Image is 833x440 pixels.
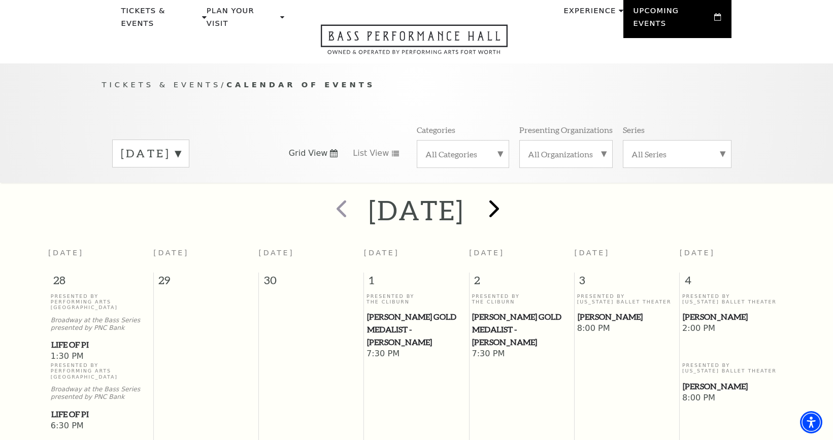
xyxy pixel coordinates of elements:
[259,273,363,293] span: 30
[353,148,389,159] span: List View
[631,149,723,159] label: All Series
[51,351,151,362] span: 1:30 PM
[48,273,153,293] span: 28
[207,5,278,36] p: Plan Your Visit
[577,311,677,323] a: Peter Pan
[259,249,294,257] span: [DATE]
[683,380,782,393] span: [PERSON_NAME]
[364,249,399,257] span: [DATE]
[289,148,328,159] span: Grid View
[577,293,677,305] p: Presented By [US_STATE] Ballet Theater
[425,149,501,159] label: All Categories
[563,5,616,23] p: Experience
[682,380,782,393] a: Peter Pan
[366,311,467,348] a: Cliburn Gold Medalist - Aristo Sham
[417,124,455,135] p: Categories
[682,311,782,323] a: Peter Pan
[472,311,571,348] span: [PERSON_NAME] Gold Medalist - [PERSON_NAME]
[51,386,151,401] p: Broadway at the Bass Series presented by PNC Bank
[51,317,151,332] p: Broadway at the Bass Series presented by PNC Bank
[367,311,466,348] span: [PERSON_NAME] Gold Medalist - [PERSON_NAME]
[680,249,715,257] span: [DATE]
[474,192,511,228] button: next
[226,80,375,89] span: Calendar of Events
[472,349,572,360] span: 7:30 PM
[682,293,782,305] p: Presented By [US_STATE] Ballet Theater
[634,5,712,36] p: Upcoming Events
[154,273,258,293] span: 29
[51,339,151,351] a: Life of Pi
[574,249,610,257] span: [DATE]
[578,311,677,323] span: [PERSON_NAME]
[577,323,677,334] span: 8:00 PM
[680,273,785,293] span: 4
[51,293,151,311] p: Presented By Performing Arts [GEOGRAPHIC_DATA]
[121,146,181,161] label: [DATE]
[800,411,822,433] div: Accessibility Menu
[683,311,782,323] span: [PERSON_NAME]
[51,339,150,351] span: Life of Pi
[528,149,604,159] label: All Organizations
[364,273,469,293] span: 1
[575,273,679,293] span: 3
[469,249,505,257] span: [DATE]
[472,311,572,348] a: Cliburn Gold Medalist - Aristo Sham
[121,5,200,36] p: Tickets & Events
[102,79,731,91] p: /
[51,362,151,380] p: Presented By Performing Arts [GEOGRAPHIC_DATA]
[102,80,221,89] span: Tickets & Events
[472,293,572,305] p: Presented By The Cliburn
[366,293,467,305] p: Presented By The Cliburn
[366,349,467,360] span: 7:30 PM
[153,249,189,257] span: [DATE]
[682,362,782,374] p: Presented By [US_STATE] Ballet Theater
[51,408,151,421] a: Life of Pi
[51,408,150,421] span: Life of Pi
[369,194,464,226] h2: [DATE]
[322,192,359,228] button: prev
[623,124,645,135] p: Series
[682,393,782,404] span: 8:00 PM
[48,249,84,257] span: [DATE]
[51,421,151,432] span: 6:30 PM
[519,124,613,135] p: Presenting Organizations
[470,273,574,293] span: 2
[284,24,544,63] a: Open this option
[682,323,782,334] span: 2:00 PM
